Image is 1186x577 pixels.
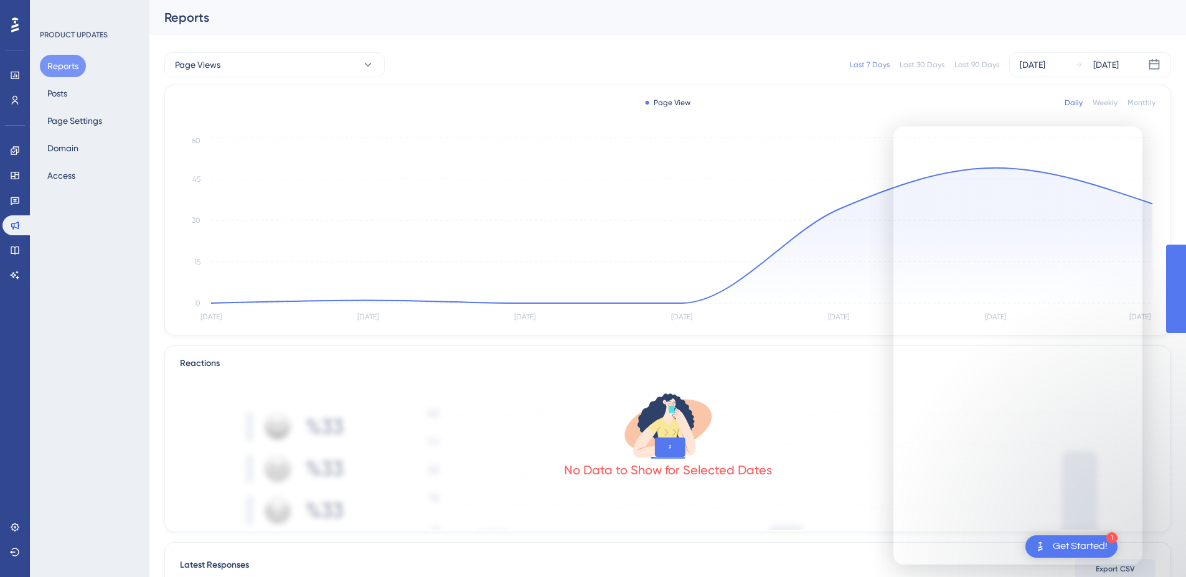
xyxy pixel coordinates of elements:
tspan: 15 [194,258,200,266]
span: Page Views [175,57,220,72]
tspan: 60 [192,136,200,145]
tspan: [DATE] [357,312,379,321]
div: Last 90 Days [954,60,999,70]
tspan: 0 [195,299,200,307]
div: [DATE] [1020,57,1045,72]
tspan: [DATE] [828,312,849,321]
div: Reports [164,9,1140,26]
div: Open Get Started! checklist, remaining modules: 1 [1025,535,1118,558]
tspan: 45 [192,175,200,184]
div: [DATE] [1093,57,1119,72]
button: Page Views [164,52,385,77]
div: Monthly [1127,98,1155,108]
tspan: [DATE] [200,312,222,321]
div: Last 30 Days [900,60,944,70]
span: Export CSV [1096,564,1135,574]
div: Weekly [1093,98,1118,108]
button: Page Settings [40,110,110,132]
iframe: UserGuiding AI Assistant Launcher [1134,528,1171,565]
iframe: Intercom live chat [893,126,1142,565]
div: Daily [1065,98,1083,108]
div: Last 7 Days [850,60,890,70]
tspan: [DATE] [1129,312,1151,321]
div: Reactions [180,356,1155,371]
div: 1 [1106,532,1118,543]
button: Posts [40,82,75,105]
button: Domain [40,137,86,159]
div: PRODUCT UPDATES [40,30,108,40]
tspan: 30 [192,216,200,225]
div: No Data to Show for Selected Dates [564,461,772,479]
img: launcher-image-alternative-text [1033,539,1048,554]
button: Access [40,164,83,187]
div: Get Started! [1053,540,1108,553]
tspan: [DATE] [514,312,535,321]
tspan: [DATE] [671,312,692,321]
button: Reports [40,55,86,77]
div: Page View [645,98,690,108]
